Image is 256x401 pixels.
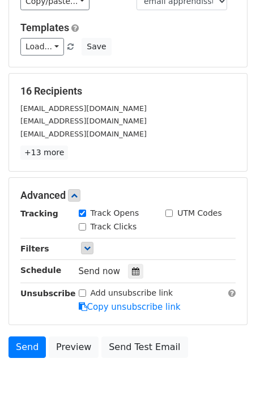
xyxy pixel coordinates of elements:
[82,38,111,56] button: Save
[20,289,76,298] strong: Unsubscribe
[20,104,147,113] small: [EMAIL_ADDRESS][DOMAIN_NAME]
[91,287,173,299] label: Add unsubscribe link
[20,189,236,202] h5: Advanced
[91,221,137,233] label: Track Clicks
[20,244,49,253] strong: Filters
[20,38,64,56] a: Load...
[8,336,46,358] a: Send
[101,336,187,358] a: Send Test Email
[49,336,99,358] a: Preview
[20,146,68,160] a: +13 more
[79,266,121,276] span: Send now
[199,347,256,401] iframe: Chat Widget
[20,266,61,275] strong: Schedule
[20,22,69,33] a: Templates
[177,207,221,219] label: UTM Codes
[20,209,58,218] strong: Tracking
[79,302,181,312] a: Copy unsubscribe link
[91,207,139,219] label: Track Opens
[20,130,147,138] small: [EMAIL_ADDRESS][DOMAIN_NAME]
[20,85,236,97] h5: 16 Recipients
[199,347,256,401] div: Widget chat
[20,117,147,125] small: [EMAIL_ADDRESS][DOMAIN_NAME]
